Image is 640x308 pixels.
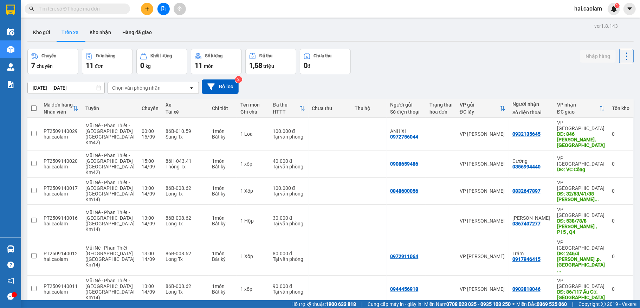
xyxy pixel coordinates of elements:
img: warehouse-icon [7,63,14,71]
div: DĐ: 538/78/8 Đoàn Văn Bơ , P15 , Q4 [557,218,605,235]
div: 0356994440 [512,164,541,169]
div: Bất kỳ [212,164,233,169]
div: VP [GEOGRAPHIC_DATA] [557,207,605,218]
div: PT2509140029 [44,128,78,134]
span: 11 [86,61,93,70]
button: Khối lượng0kg [136,49,187,74]
div: PT2509140020 [44,158,78,164]
span: đ [308,63,310,69]
span: 0 [304,61,308,70]
div: hai.caolam [44,221,78,226]
div: Chi tiết [212,105,233,111]
div: 1 Hộp [240,218,266,224]
div: Chưa thu [314,53,332,58]
div: DĐ: VC Công [557,167,605,172]
div: 0903818046 [512,286,541,292]
span: 1 [616,3,618,8]
span: question-circle [7,262,14,268]
div: 1 món [212,185,233,191]
div: Long Tx [166,191,205,197]
div: VP [PERSON_NAME] [460,254,505,259]
div: Đã thu [273,102,299,108]
button: caret-down [623,3,636,15]
div: Sung Tx [166,134,205,140]
div: Chưa thu [312,105,348,111]
div: 100.000 đ [273,185,305,191]
div: 13:00 [142,185,159,191]
th: Toggle SortBy [40,99,82,118]
button: Chuyến7chuyến [27,49,78,74]
div: 40.000 đ [273,158,305,164]
button: Hàng đã giao [117,24,157,41]
div: 0 [612,218,629,224]
div: VP [GEOGRAPHIC_DATA] [557,239,605,251]
div: 1 món [212,158,233,164]
div: Khối lượng [150,53,172,58]
div: Xe [166,102,205,108]
div: 15/09 [142,134,159,140]
div: 0848600056 [390,188,418,194]
div: 14/09 [142,191,159,197]
span: ... [557,268,561,273]
div: PT2509140011 [44,283,78,289]
div: 0932135645 [512,131,541,137]
div: 1 Loa [240,131,266,137]
div: Thông Tx [166,164,205,169]
div: 1 Xốp [240,254,266,259]
img: warehouse-icon [7,245,14,253]
span: ... [595,197,599,202]
span: Miền Nam [424,300,511,308]
span: món [204,63,214,69]
div: 80.000 đ [273,251,305,256]
span: kg [146,63,151,69]
div: Đã thu [259,53,272,58]
div: ANH XI [390,128,422,134]
button: Chưa thu0đ [300,49,351,74]
div: hai.caolam [44,191,78,197]
span: Mũi Né - Phan Thiết - [GEOGRAPHIC_DATA] ([GEOGRAPHIC_DATA] Km14) [85,245,135,268]
div: HTTT [273,109,299,115]
button: Đã thu1,58 triệu [245,49,296,74]
button: aim [174,3,186,15]
button: plus [141,3,153,15]
div: VP [PERSON_NAME] [460,218,505,224]
div: 0972911064 [390,254,418,259]
div: 0 [612,161,629,167]
div: 1 xốp [240,161,266,167]
div: Tại văn phòng [273,256,305,262]
div: VP [GEOGRAPHIC_DATA] [557,180,605,191]
span: | [361,300,362,308]
div: 86B-008.62 [166,251,205,256]
div: 86H-043.41 [166,158,205,164]
svg: open [189,85,194,91]
span: | [572,300,573,308]
img: logo-vxr [6,5,15,15]
div: VP gửi [460,102,500,108]
button: Số lượng11món [191,49,242,74]
div: 1 món [212,283,233,289]
div: ver 1.8.143 [594,22,618,30]
div: Chuyến [142,105,159,111]
strong: 0369 525 060 [537,301,567,307]
span: 0 [140,61,144,70]
div: PT2509140012 [44,251,78,256]
div: hai.caolam [44,164,78,169]
div: Nhân viên [44,109,73,115]
div: 1 món [212,251,233,256]
button: Kho nhận [84,24,117,41]
th: Toggle SortBy [554,99,608,118]
div: Bất kỳ [212,256,233,262]
span: notification [7,277,14,284]
div: DĐ: 32/53/41/38 Huỳnh văn Chính , P Hòa Thạnh , Q Tân Phú [557,191,605,202]
div: hai.caolam [44,289,78,295]
span: Miền Bắc [516,300,567,308]
div: Bất kỳ [212,191,233,197]
div: DĐ: 846 Trần Hữu Trang, Phú Nhuận [557,131,605,148]
th: Toggle SortBy [456,99,509,118]
div: Tên món [240,102,266,108]
span: plus [145,6,150,11]
div: Trạng thái [429,102,453,108]
sup: 2 [235,76,242,83]
span: 11 [195,61,202,70]
div: 14/09 [142,221,159,226]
